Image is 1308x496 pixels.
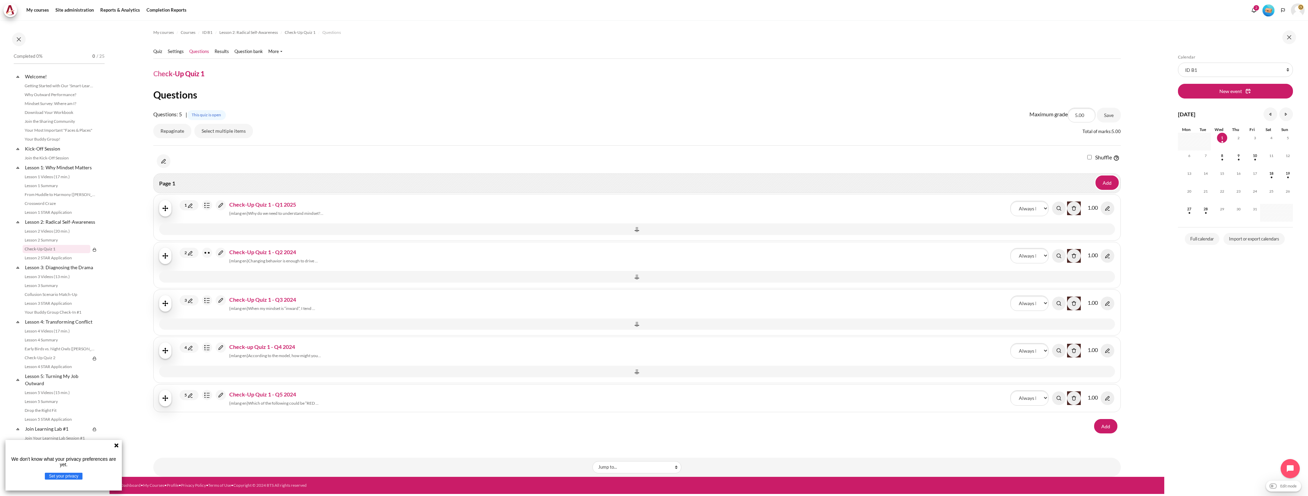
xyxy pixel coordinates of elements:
a: Download Your Workbook [23,108,97,117]
img: Edit question number (maximum 16 characters) [187,250,194,257]
a: Add [1095,175,1119,190]
img: Architeck [5,5,15,15]
a: Lesson 1 STAR Application [23,208,97,217]
span: Collapse [14,145,21,152]
span: New event [1219,88,1242,95]
span: Check-Up Quiz 1 - Q2 2024 [229,249,296,255]
a: Check-Up Quiz 2 [23,354,90,362]
img: Edit question number (maximum 16 characters) [187,344,194,351]
a: ID B1 [202,28,213,37]
span: Lesson 2: Radical Self-Awareness [219,29,278,36]
span: Collapse [14,164,21,171]
a: Your Buddy Group Check-In #1 [23,308,97,316]
h4: Page 1 [159,179,1115,187]
a: Edit maximum mark [1101,347,1114,353]
span: Move [159,342,171,359]
a: 2 Edit question number (maximum 16 characters) [182,248,196,258]
a: Early Birds vs. Night Owls ([PERSON_NAME]'s Story) [23,345,97,353]
span: Move [159,390,171,406]
a: Check-Up Quiz 1 - Q2 2024 {mlang en}Changing behavior is enough to drive ... [202,248,318,264]
a: Lesson 3 Videos (13 min.) [23,273,97,281]
a: Settings [168,48,184,55]
span: Maximum mark [1083,251,1098,259]
span: Check-Up Quiz 1 [285,29,316,36]
a: Edit maximum mark [1101,204,1114,211]
a: Getting Started with Our 'Smart-Learning' Platform [23,82,97,90]
a: Add [1094,419,1117,433]
nav: Navigation bar [153,27,1121,38]
a: From Huddle to Harmony ([PERSON_NAME]'s Story) [23,191,97,199]
span: My courses [153,29,174,36]
span: 10 [1250,151,1260,161]
span: 11 [1266,151,1277,161]
a: Welcome! [24,72,97,81]
a: Join the Sharing Community [23,117,97,126]
a: Help [1112,155,1121,161]
a: Join Your Learning Lab Session #1 [23,434,97,442]
span: Collapse [14,318,21,325]
a: Delete [1067,249,1081,263]
a: Delete [1067,297,1081,310]
img: Preview question [1052,391,1066,405]
span: 6 [1184,151,1194,161]
img: Level #1 [1262,4,1274,16]
a: 4 Edit question number (maximum 16 characters) [182,342,196,353]
a: Preview question [1052,201,1066,215]
img: True/False [202,248,212,258]
span: Check-Up Quiz 1 - Q1 2025 [229,201,296,208]
a: Lesson 3 STAR Application [23,299,97,308]
a: Check-Up Quiz 1 [285,28,316,37]
a: Edit maximum mark [1101,299,1114,306]
span: / 25 [97,53,105,60]
span: Maximum mark [1083,393,1098,402]
a: My Courses [143,483,164,488]
a: Lesson 1 Videos (17 min.) [23,173,97,181]
span: Collapse [14,426,21,432]
span: 24 [1250,186,1260,196]
img: Delete [1067,344,1081,357]
img: Preview question [1052,249,1066,263]
a: Lesson 1 Summary [23,182,97,190]
a: Reports & Analytics [98,3,142,17]
a: Collusion Scenario Match-Up [23,290,97,299]
button: New event [1178,84,1293,98]
a: Check-Up Quiz 1 - Q1 2025 {mlang en}Why do we need to understand mindset?... [202,200,323,217]
span: 26 [1283,186,1293,196]
img: Preview question [1052,344,1066,357]
span: 27 [1184,204,1194,214]
a: Why Outward Performance? [23,91,97,99]
a: Wednesday, 8 October events [1217,154,1227,158]
img: Multiple choice [202,390,212,400]
input: Save [1097,108,1121,122]
span: Thu [1232,127,1239,132]
span: Check-Up Quiz 1 - Q5 2024 [229,391,296,397]
img: Help with Shuffle [1113,155,1119,161]
a: Check-Up Quiz 1 - Q3 2024 {mlang en}When my mindset is “inward”, I tend ... [202,295,315,312]
a: Courses [181,28,195,37]
a: Check-Up Quiz 1 - Q5 2024 {mlang en}Which of the following could be “RED ... [202,390,319,406]
span: Questions [322,29,341,36]
a: Join Learning Lab #1 [24,424,90,433]
a: Check-Up Quiz 1 [23,245,90,253]
a: Edit maximum mark [1101,252,1114,258]
a: Site administration [53,3,96,17]
a: Crossword Craze [23,199,97,208]
a: 1 Edit question number (maximum 16 characters) [182,200,196,210]
span: {mlang en}Why do we need to understand mindset?... [212,210,323,217]
img: Add page break [634,274,640,280]
span: 22 [1217,186,1227,196]
span: 30 [1233,204,1244,214]
span: Wed [1215,127,1223,132]
span: 18 [1266,168,1277,179]
a: Friday, 10 October events [1250,154,1260,158]
a: Questions [322,28,341,37]
span: Move [159,200,171,217]
a: Architeck Architeck [3,3,21,17]
span: 5.00 [1112,129,1121,134]
a: Import or export calendars [1223,233,1285,245]
button: Select multiple items [194,124,253,138]
a: Saturday, 18 October events [1266,171,1277,175]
